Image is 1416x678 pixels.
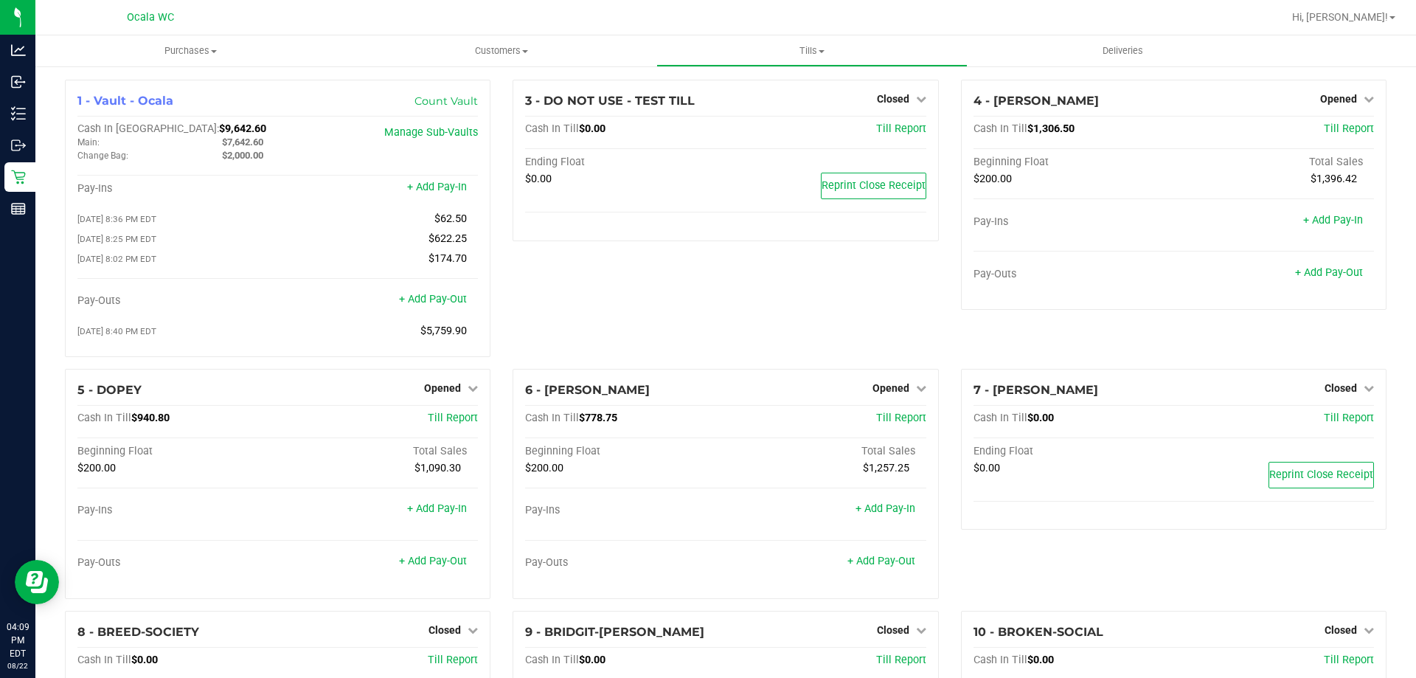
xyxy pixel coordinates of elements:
[855,502,915,515] a: + Add Pay-In
[77,556,278,570] div: Pay-Outs
[222,136,263,148] span: $7,642.60
[974,268,1174,281] div: Pay-Outs
[428,624,461,636] span: Closed
[1325,382,1357,394] span: Closed
[424,382,461,394] span: Opened
[726,445,926,458] div: Total Sales
[656,35,967,66] a: Tills
[414,462,461,474] span: $1,090.30
[974,625,1103,639] span: 10 - BROKEN-SOCIAL
[399,555,467,567] a: + Add Pay-Out
[428,654,478,666] a: Till Report
[1268,462,1374,488] button: Reprint Close Receipt
[77,254,156,264] span: [DATE] 8:02 PM EDT
[876,122,926,135] span: Till Report
[974,654,1027,666] span: Cash In Till
[347,44,656,58] span: Customers
[77,462,116,474] span: $200.00
[525,94,695,108] span: 3 - DO NOT USE - TEST TILL
[11,201,26,216] inline-svg: Reports
[822,179,926,192] span: Reprint Close Receipt
[579,654,605,666] span: $0.00
[1324,412,1374,424] span: Till Report
[1292,11,1388,23] span: Hi, [PERSON_NAME]!
[525,556,726,570] div: Pay-Outs
[346,35,656,66] a: Customers
[7,660,29,671] p: 08/22
[77,412,131,424] span: Cash In Till
[35,44,346,58] span: Purchases
[77,234,156,244] span: [DATE] 8:25 PM EDT
[525,122,579,135] span: Cash In Till
[278,445,479,458] div: Total Sales
[428,252,467,265] span: $174.70
[1027,412,1054,424] span: $0.00
[579,122,605,135] span: $0.00
[77,214,156,224] span: [DATE] 8:36 PM EDT
[428,232,467,245] span: $622.25
[127,11,174,24] span: Ocala WC
[525,504,726,517] div: Pay-Ins
[77,504,278,517] div: Pay-Ins
[414,94,478,108] a: Count Vault
[77,122,219,135] span: Cash In [GEOGRAPHIC_DATA]:
[428,412,478,424] a: Till Report
[1269,468,1373,481] span: Reprint Close Receipt
[35,35,346,66] a: Purchases
[1027,122,1075,135] span: $1,306.50
[11,170,26,184] inline-svg: Retail
[525,654,579,666] span: Cash In Till
[77,625,199,639] span: 8 - BREED-SOCIETY
[1303,214,1363,226] a: + Add Pay-In
[420,325,467,337] span: $5,759.90
[525,156,726,169] div: Ending Float
[877,624,909,636] span: Closed
[876,654,926,666] a: Till Report
[77,383,142,397] span: 5 - DOPEY
[974,156,1174,169] div: Beginning Float
[1027,654,1054,666] span: $0.00
[399,293,467,305] a: + Add Pay-Out
[77,94,173,108] span: 1 - Vault - Ocala
[219,122,266,135] span: $9,642.60
[974,445,1174,458] div: Ending Float
[974,173,1012,185] span: $200.00
[15,560,59,604] iframe: Resource center
[434,212,467,225] span: $62.50
[579,412,617,424] span: $778.75
[131,412,170,424] span: $940.80
[407,181,467,193] a: + Add Pay-In
[974,412,1027,424] span: Cash In Till
[77,137,100,148] span: Main:
[1295,266,1363,279] a: + Add Pay-Out
[876,412,926,424] a: Till Report
[974,383,1098,397] span: 7 - [PERSON_NAME]
[863,462,909,474] span: $1,257.25
[11,106,26,121] inline-svg: Inventory
[1324,654,1374,666] a: Till Report
[974,462,1000,474] span: $0.00
[968,35,1278,66] a: Deliveries
[1311,173,1357,185] span: $1,396.42
[11,75,26,89] inline-svg: Inbound
[1320,93,1357,105] span: Opened
[847,555,915,567] a: + Add Pay-Out
[877,93,909,105] span: Closed
[77,294,278,308] div: Pay-Outs
[11,138,26,153] inline-svg: Outbound
[525,383,650,397] span: 6 - [PERSON_NAME]
[7,620,29,660] p: 04:09 PM EDT
[1325,624,1357,636] span: Closed
[11,43,26,58] inline-svg: Analytics
[974,94,1099,108] span: 4 - [PERSON_NAME]
[407,502,467,515] a: + Add Pay-In
[525,625,704,639] span: 9 - BRIDGIT-[PERSON_NAME]
[1173,156,1374,169] div: Total Sales
[222,150,263,161] span: $2,000.00
[1083,44,1163,58] span: Deliveries
[1324,122,1374,135] span: Till Report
